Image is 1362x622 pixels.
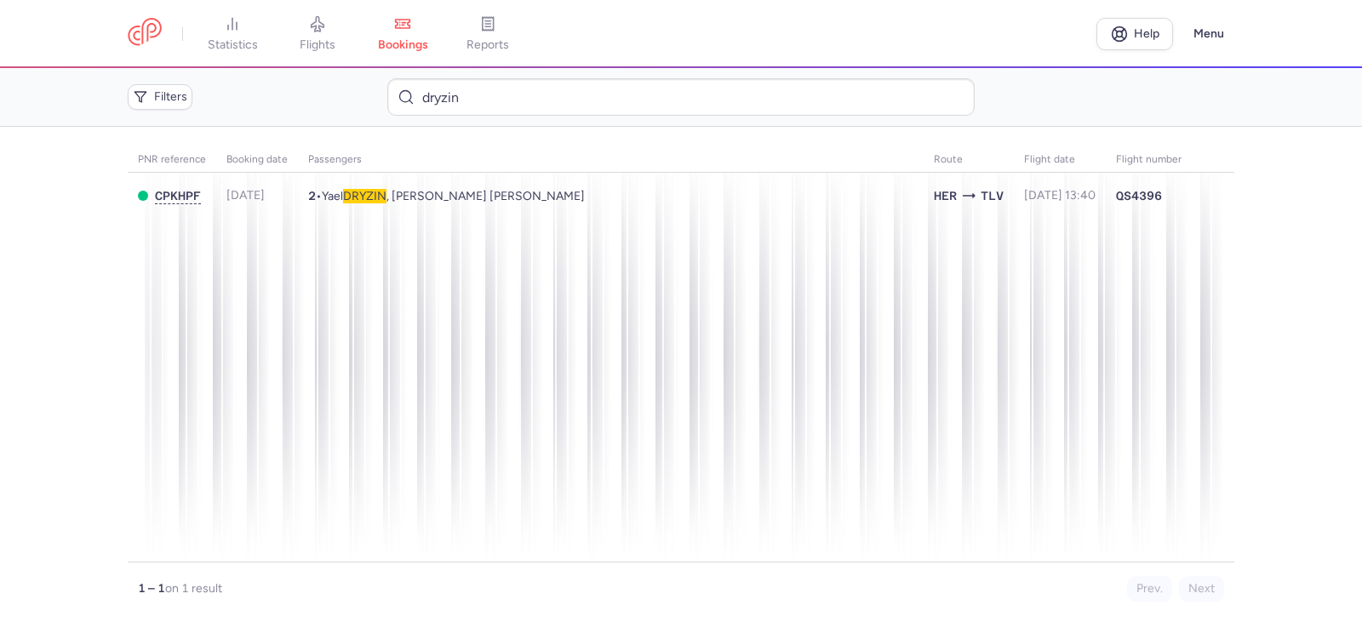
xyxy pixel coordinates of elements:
[190,15,275,53] a: statistics
[300,37,335,53] span: flights
[1127,576,1172,602] button: Prev.
[322,189,585,203] span: Yael DRYZIN, Nahar Shalom REBOH
[981,186,1004,205] span: Ben Gurion International, Tel Aviv, Israel
[308,189,316,203] span: 2
[138,581,165,596] strong: 1 – 1
[924,147,1014,173] th: Route
[165,581,222,596] span: on 1 result
[360,15,445,53] a: bookings
[1014,147,1106,173] th: flight date
[466,37,509,53] span: reports
[1183,18,1234,50] button: Menu
[1096,18,1173,50] a: Help
[128,84,192,110] button: Filters
[1106,147,1192,173] th: Flight number
[378,37,428,53] span: bookings
[216,147,298,173] th: Booking date
[1116,187,1162,204] span: QS4396
[298,147,924,173] th: Passengers
[1179,576,1224,602] button: Next
[308,189,585,203] span: •
[343,189,386,203] span: DRYZIN
[226,188,265,203] span: [DATE]
[275,15,360,53] a: flights
[154,90,187,104] span: Filters
[387,78,974,116] input: Search bookings (PNR, name...)
[934,186,957,205] span: Nikos Kazantzakis Airport, Irákleion, Greece
[445,15,530,53] a: reports
[128,147,216,173] th: PNR reference
[208,37,258,53] span: statistics
[1024,188,1096,203] span: [DATE] 13:40
[155,189,201,203] button: CPKHPF
[128,18,162,49] a: CitizenPlane red outlined logo
[1134,27,1159,40] span: Help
